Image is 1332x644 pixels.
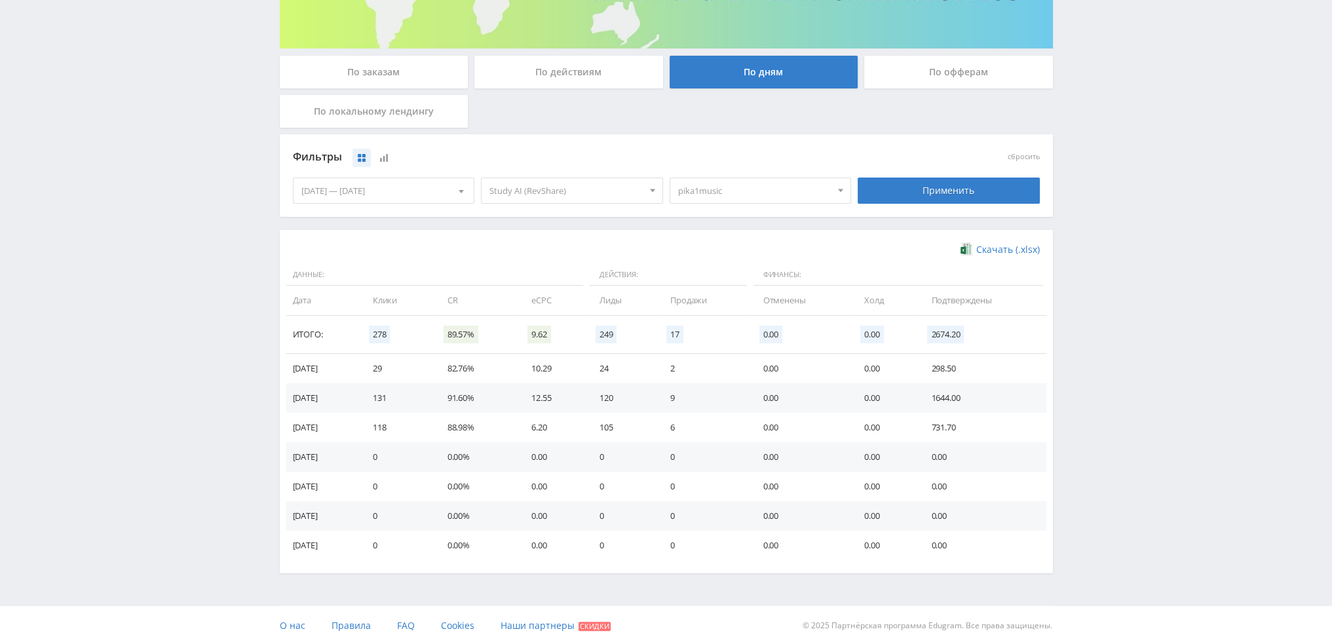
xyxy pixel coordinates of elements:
[858,178,1040,204] div: Применить
[586,501,657,531] td: 0
[851,383,918,413] td: 0.00
[918,442,1046,472] td: 0.00
[918,472,1046,501] td: 0.00
[280,619,305,632] span: О нас
[286,316,360,354] td: Итого:
[851,286,918,315] td: Холд
[518,472,586,501] td: 0.00
[501,619,575,632] span: Наши партнеры
[753,264,1043,286] span: Финансы:
[918,383,1046,413] td: 1644.00
[586,383,657,413] td: 120
[860,326,883,343] span: 0.00
[657,286,750,315] td: Продажи
[657,383,750,413] td: 9
[434,286,518,315] td: CR
[750,531,852,560] td: 0.00
[360,383,434,413] td: 131
[750,472,852,501] td: 0.00
[369,326,390,343] span: 278
[657,354,750,383] td: 2
[286,413,360,442] td: [DATE]
[360,413,434,442] td: 118
[1008,153,1040,161] button: сбросить
[397,619,415,632] span: FAQ
[657,413,750,442] td: 6
[586,286,657,315] td: Лиды
[864,56,1053,88] div: По офферам
[280,95,468,128] div: По локальному лендингу
[434,354,518,383] td: 82.76%
[918,286,1046,315] td: Подтверждены
[518,286,586,315] td: eCPC
[360,472,434,501] td: 0
[518,354,586,383] td: 10.29
[918,531,1046,560] td: 0.00
[518,442,586,472] td: 0.00
[286,472,360,501] td: [DATE]
[489,178,643,203] span: Study AI (RevShare)
[360,442,434,472] td: 0
[518,501,586,531] td: 0.00
[518,383,586,413] td: 12.55
[590,264,747,286] span: Действия:
[851,531,918,560] td: 0.00
[286,286,360,315] td: Дата
[657,531,750,560] td: 0
[280,56,468,88] div: По заказам
[961,243,1039,256] a: Скачать (.xlsx)
[434,472,518,501] td: 0.00%
[360,286,434,315] td: Клики
[434,383,518,413] td: 91.60%
[918,354,1046,383] td: 298.50
[657,442,750,472] td: 0
[586,472,657,501] td: 0
[750,383,852,413] td: 0.00
[976,244,1040,255] span: Скачать (.xlsx)
[579,622,611,631] span: Скидки
[750,286,852,315] td: Отменены
[434,531,518,560] td: 0.00%
[851,354,918,383] td: 0.00
[434,442,518,472] td: 0.00%
[596,326,617,343] span: 249
[286,264,583,286] span: Данные:
[286,501,360,531] td: [DATE]
[678,178,831,203] span: pika1music
[586,413,657,442] td: 105
[750,413,852,442] td: 0.00
[851,472,918,501] td: 0.00
[657,501,750,531] td: 0
[518,531,586,560] td: 0.00
[586,354,657,383] td: 24
[927,326,964,343] span: 2674.20
[750,442,852,472] td: 0.00
[434,501,518,531] td: 0.00%
[851,413,918,442] td: 0.00
[586,531,657,560] td: 0
[434,413,518,442] td: 88.98%
[441,619,474,632] span: Cookies
[286,383,360,413] td: [DATE]
[444,326,478,343] span: 89.57%
[332,619,371,632] span: Правила
[360,501,434,531] td: 0
[666,326,683,343] span: 17
[750,354,852,383] td: 0.00
[286,531,360,560] td: [DATE]
[294,178,474,203] div: [DATE] — [DATE]
[657,472,750,501] td: 0
[851,501,918,531] td: 0.00
[918,501,1046,531] td: 0.00
[286,354,360,383] td: [DATE]
[670,56,858,88] div: По дням
[851,442,918,472] td: 0.00
[360,531,434,560] td: 0
[474,56,663,88] div: По действиям
[286,442,360,472] td: [DATE]
[527,326,550,343] span: 9.62
[961,242,972,256] img: xlsx
[518,413,586,442] td: 6.20
[750,501,852,531] td: 0.00
[293,147,852,167] div: Фильтры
